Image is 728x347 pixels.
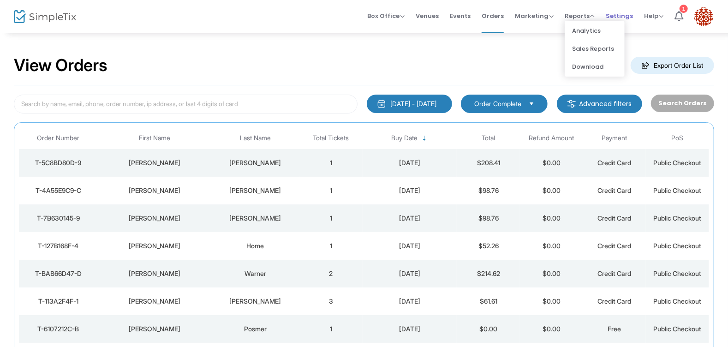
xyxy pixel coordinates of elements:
td: 1 [299,177,363,204]
span: Help [644,12,663,20]
span: Buy Date [391,134,418,142]
div: Reed [214,214,297,223]
span: Sortable [421,135,428,142]
div: 9/21/2025 [365,297,455,306]
span: Public Checkout [654,242,702,250]
div: 9/21/2025 [365,269,455,278]
span: Credit Card [597,297,631,305]
span: PoS [672,134,684,142]
span: Public Checkout [654,214,702,222]
m-button: Export Order List [631,57,714,74]
td: $214.62 [457,260,520,287]
td: $0.00 [457,315,520,343]
span: Credit Card [597,214,631,222]
th: Total Tickets [299,127,363,149]
div: Jenkins [100,241,209,251]
td: $98.76 [457,177,520,204]
div: Home [214,241,297,251]
span: Settings [606,4,633,28]
td: $208.41 [457,149,520,177]
div: Mccoy [214,297,297,306]
span: Order Number [37,134,79,142]
td: $0.00 [520,260,583,287]
span: Credit Card [597,159,631,167]
td: 1 [299,149,363,177]
div: 9/22/2025 [365,186,455,195]
span: Payment [602,134,627,142]
button: Select [525,99,538,109]
div: T-BAB66D47-D [21,269,95,278]
span: First Name [139,134,170,142]
th: Total [457,127,520,149]
div: T-127B168F-4 [21,241,95,251]
span: Public Checkout [654,297,702,305]
td: $0.00 [520,204,583,232]
span: Free [608,325,621,333]
input: Search by name, email, phone, order number, ip address, or last 4 digits of card [14,95,358,114]
th: Refund Amount [520,127,583,149]
td: 2 [299,260,363,287]
span: Public Checkout [654,269,702,277]
span: Marketing [515,12,554,20]
li: Download [565,58,625,76]
td: $0.00 [520,287,583,315]
div: [DATE] - [DATE] [391,99,437,108]
span: Events [450,4,471,28]
li: Sales Reports [565,40,625,58]
div: T-113A2F4F-1 [21,297,95,306]
div: Jarrell [100,214,209,223]
td: $0.00 [520,177,583,204]
li: Analytics [565,22,625,40]
span: Credit Card [597,186,631,194]
img: filter [567,99,576,108]
div: Wright [214,158,297,168]
span: Public Checkout [654,325,702,333]
span: Order Complete [474,99,521,108]
div: Posmer [214,324,297,334]
td: $98.76 [457,204,520,232]
div: 9/16/2025 [365,324,455,334]
button: [DATE] - [DATE] [367,95,452,113]
span: Public Checkout [654,186,702,194]
td: $61.61 [457,287,520,315]
m-button: Advanced filters [557,95,642,113]
div: 9/22/2025 [365,241,455,251]
td: 3 [299,287,363,315]
td: $52.26 [457,232,520,260]
span: Credit Card [597,269,631,277]
span: Reports [565,12,595,20]
div: Warner [214,269,297,278]
div: T-7B630145-9 [21,214,95,223]
div: Meaghan [100,297,209,306]
td: 1 [299,204,363,232]
div: Nell [100,324,209,334]
div: T-6107212C-B [21,324,95,334]
div: Eric [100,186,209,195]
td: 1 [299,232,363,260]
span: Last Name [240,134,271,142]
div: T-4A55E9C9-C [21,186,95,195]
span: Box Office [367,12,405,20]
div: Ganaway [214,186,297,195]
div: 9/22/2025 [365,158,455,168]
h2: View Orders [14,55,107,76]
span: Venues [416,4,439,28]
td: 1 [299,315,363,343]
td: $0.00 [520,232,583,260]
div: Kelly [100,269,209,278]
div: 1 [680,5,688,13]
td: $0.00 [520,149,583,177]
div: T-5C8BD80D-9 [21,158,95,168]
span: Orders [482,4,504,28]
td: $0.00 [520,315,583,343]
div: 9/22/2025 [365,214,455,223]
img: monthly [377,99,386,108]
span: Public Checkout [654,159,702,167]
div: Adrienne [100,158,209,168]
span: Credit Card [597,242,631,250]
